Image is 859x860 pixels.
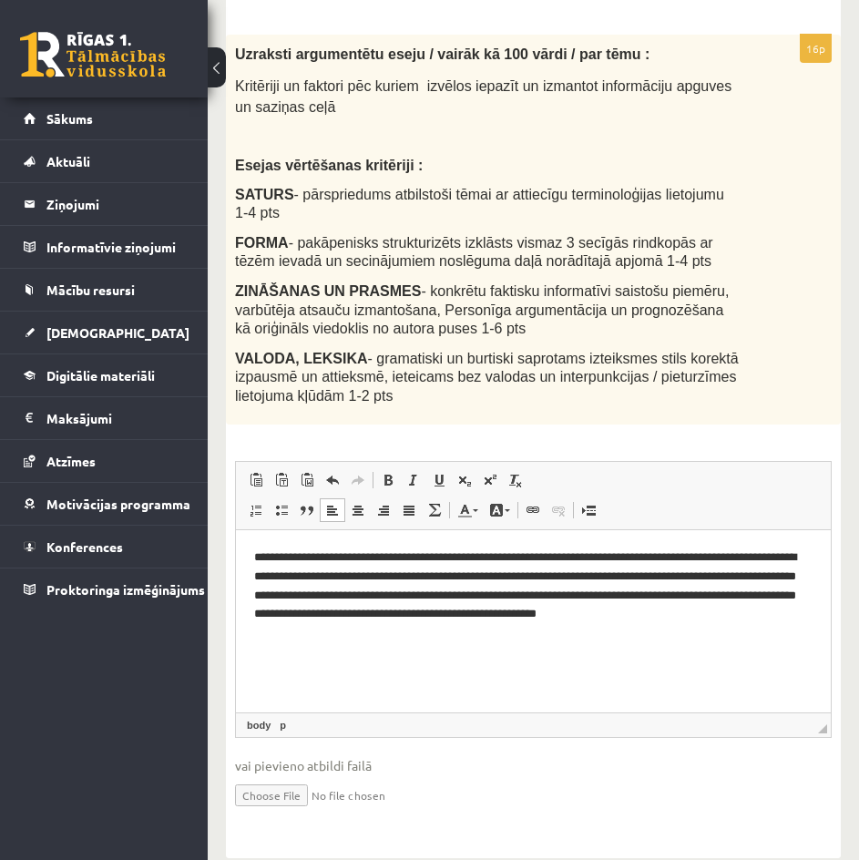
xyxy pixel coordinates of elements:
a: Align Left [320,498,345,522]
a: Superscript [477,468,503,492]
a: Rīgas 1. Tālmācības vidusskola [20,32,166,77]
span: Konferences [46,538,123,555]
a: Ziņojumi [24,183,185,225]
strong: ZINĀŠANAS UN PRASMES [235,283,421,299]
legend: Informatīvie ziņojumi [46,226,185,268]
a: Remove Format [503,468,528,492]
span: [DEMOGRAPHIC_DATA] [46,324,189,341]
a: Paste (Ctrl+V) [243,468,269,492]
a: Insert/Remove Numbered List [243,498,269,522]
span: Esejas vērtēšanas kritēriji : [235,158,423,173]
span: Atzīmes [46,453,96,469]
a: Text Colour [452,498,484,522]
a: Konferences [24,526,185,568]
legend: Ziņojumi [46,183,185,225]
a: Underline (Ctrl+U) [426,468,452,492]
a: p element [276,717,290,733]
span: Aktuāli [46,153,90,169]
a: Motivācijas programma [24,483,185,525]
a: Bold (Ctrl+B) [375,468,401,492]
a: [DEMOGRAPHIC_DATA] [24,312,185,353]
span: Drag to resize [818,724,827,733]
a: Link (Ctrl+K) [520,498,546,522]
a: Centre [345,498,371,522]
a: Aktuāli [24,140,185,182]
a: Informatīvie ziņojumi [24,226,185,268]
a: Atzīmes [24,440,185,482]
iframe: Rich Text Editor, wiswyg-editor-user-answer-47434063472220 [236,530,831,712]
span: Digitālie materiāli [46,367,155,384]
span: Kritēriji un faktori pēc kuriem izvēlos iepazīt un izmantot informāciju apguves un saziņas ceļā [235,78,731,115]
span: vai pievieno atbildi failā [235,756,832,775]
a: Mācību resursi [24,269,185,311]
strong: FORMA [235,235,289,251]
strong: VALODA, LEKSIKA [235,351,367,366]
a: body element [243,717,274,733]
span: - pakāpenisks strukturizēts izklāsts vismaz 3 secīgās rindkopās ar tēzēm ievadā un secinājumiem n... [235,235,713,270]
a: Proktoringa izmēģinājums [24,568,185,610]
p: 16p [800,34,832,63]
a: Subscript [452,468,477,492]
span: - konkrētu faktisku informatīvi saistošu piemēru, varbūtēja atsauču izmantošana, Personīga argume... [235,283,729,336]
a: Maksājumi [24,397,185,439]
a: Paste from Word [294,468,320,492]
span: Sākums [46,110,93,127]
a: Unlink [546,498,571,522]
a: Block Quote [294,498,320,522]
a: Math [422,498,447,522]
a: Sākums [24,97,185,139]
a: Italic (Ctrl+I) [401,468,426,492]
span: Uzraksti argumentētu eseju / vairāk kā 100 vārdi / par tēmu : [235,46,649,62]
legend: Maksājumi [46,397,185,439]
strong: SATURS [235,187,294,202]
a: Digitālie materiāli [24,354,185,396]
span: Mācību resursi [46,282,135,298]
a: Paste as plain text (Ctrl+Shift+V) [269,468,294,492]
a: Background Colour [484,498,516,522]
span: Motivācijas programma [46,496,190,512]
a: Justify [396,498,422,522]
a: Redo (Ctrl+Y) [345,468,371,492]
span: Proktoringa izmēģinājums [46,581,205,598]
span: - gramatiski un burtiski saprotams izteiksmes stils korektā izpausmē un attieksmē, ieteicams bez ... [235,351,739,404]
a: Align Right [371,498,396,522]
a: Insert Page Break for Printing [576,498,601,522]
a: Insert/Remove Bulleted List [269,498,294,522]
a: Undo (Ctrl+Z) [320,468,345,492]
span: - pārspriedums atbilstoši tēmai ar attiecīgu terminoloģijas lietojumu 1-4 pts [235,187,724,221]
